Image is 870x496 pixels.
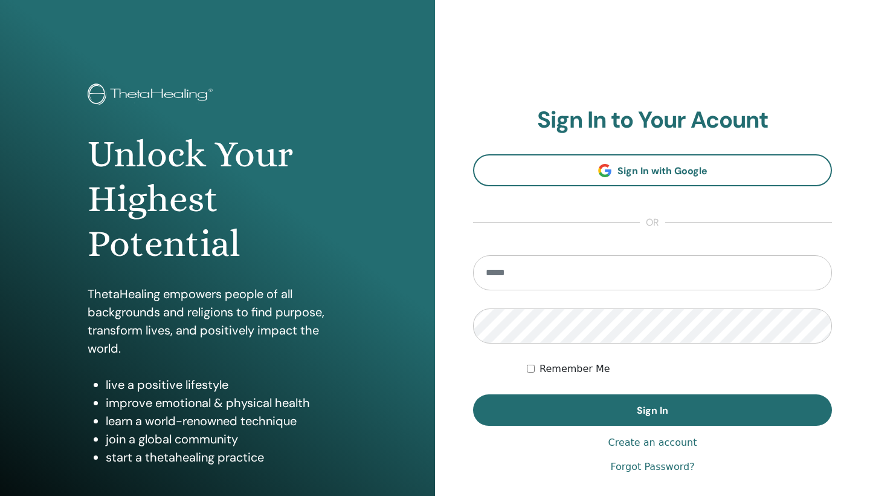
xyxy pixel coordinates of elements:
li: live a positive lifestyle [106,376,347,394]
p: ThetaHealing empowers people of all backgrounds and religions to find purpose, transform lives, a... [88,285,347,357]
h2: Sign In to Your Acount [473,106,832,134]
li: start a thetahealing practice [106,448,347,466]
span: or [640,215,665,230]
div: Keep me authenticated indefinitely or until I manually logout [527,362,832,376]
button: Sign In [473,394,832,426]
li: learn a world-renowned technique [106,412,347,430]
span: Sign In with Google [617,165,707,177]
span: Sign In [637,404,668,417]
a: Create an account [608,436,697,450]
a: Forgot Password? [610,460,694,474]
a: Sign In with Google [473,154,832,186]
li: improve emotional & physical health [106,394,347,412]
li: join a global community [106,430,347,448]
h1: Unlock Your Highest Potential [88,132,347,267]
label: Remember Me [540,362,610,376]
